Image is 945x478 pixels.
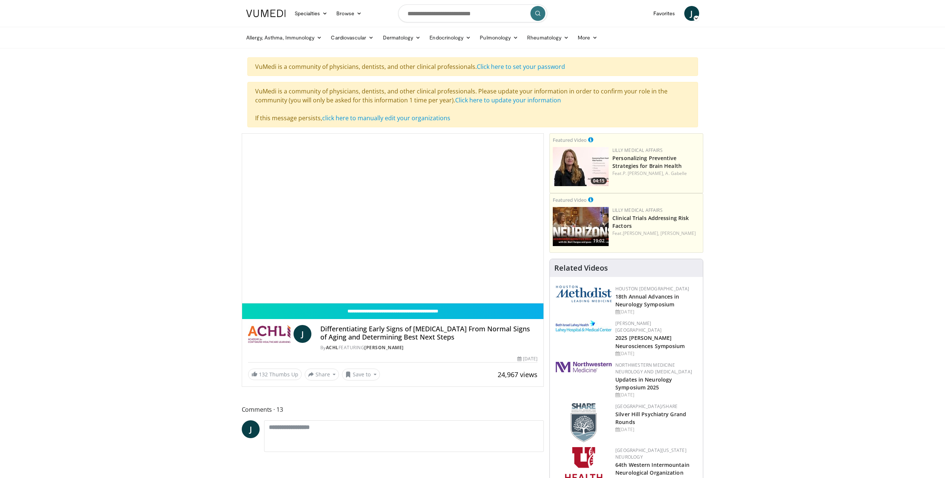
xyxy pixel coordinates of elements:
[498,370,537,379] span: 24,967 views
[556,362,612,372] img: 2a462fb6-9365-492a-ac79-3166a6f924d8.png.150x105_q85_autocrop_double_scale_upscale_version-0.2.jpg
[242,134,544,303] video-js: Video Player
[615,447,686,460] a: [GEOGRAPHIC_DATA][US_STATE] Neurology
[455,96,561,104] a: Click here to update your information
[553,207,609,246] a: 19:02
[553,197,587,203] small: Featured Video
[684,6,699,21] a: J
[553,137,587,143] small: Featured Video
[305,369,339,380] button: Share
[615,376,672,391] a: Updates in Neurology Symposium 2025
[242,420,260,438] a: J
[517,356,537,362] div: [DATE]
[615,362,692,375] a: Northwestern Medicine Neurology and [MEDICAL_DATA]
[290,6,332,21] a: Specialties
[248,325,291,343] img: ACHL
[294,325,311,343] a: J
[556,286,612,302] img: 5e4488cc-e109-4a4e-9fd9-73bb9237ee91.png.150x105_q85_autocrop_double_scale_upscale_version-0.2.png
[615,334,685,349] a: 2025 [PERSON_NAME] Neurosciences Symposium
[615,320,662,333] a: [PERSON_NAME][GEOGRAPHIC_DATA]
[612,154,682,169] a: Personalizing Preventive Strategies for Brain Health
[320,344,537,351] div: By FEATURING
[615,411,686,426] a: Silver Hill Psychiatry Grand Rounds
[612,147,663,153] a: Lilly Medical Affairs
[556,320,612,332] img: e7977282-282c-4444-820d-7cc2733560fd.jpg.150x105_q85_autocrop_double_scale_upscale_version-0.2.jpg
[615,350,697,357] div: [DATE]
[247,57,698,76] div: VuMedi is a community of physicians, dentists, and other clinical professionals.
[320,325,537,341] h4: Differentiating Early Signs of [MEDICAL_DATA] From Normal Signs of Aging and Determining Best Nex...
[554,264,608,273] h4: Related Videos
[612,207,663,213] a: Lilly Medical Affairs
[591,178,607,184] span: 04:15
[242,30,327,45] a: Allergy, Asthma, Immunology
[523,30,573,45] a: Rheumatology
[623,170,665,176] a: P. [PERSON_NAME],
[364,344,404,351] a: [PERSON_NAME]
[615,293,679,308] a: 18th Annual Advances in Neurology Symposium
[615,286,689,292] a: Houston [DEMOGRAPHIC_DATA]
[326,30,378,45] a: Cardiovascular
[665,170,687,176] a: A. Gabelle
[475,30,523,45] a: Pulmonology
[553,147,609,186] a: 04:15
[591,238,607,244] span: 19:02
[615,309,697,315] div: [DATE]
[248,369,302,380] a: 132 Thumbs Up
[259,371,268,378] span: 132
[342,369,380,380] button: Save to
[615,392,697,398] div: [DATE]
[615,403,678,410] a: [GEOGRAPHIC_DATA]/SHARE
[398,4,547,22] input: Search topics, interventions
[571,403,597,442] img: f8aaeb6d-318f-4fcf-bd1d-54ce21f29e87.png.150x105_q85_autocrop_double_scale_upscale_version-0.2.png
[660,230,696,236] a: [PERSON_NAME]
[612,214,689,229] a: Clinical Trials Addressing Risk Factors
[573,30,602,45] a: More
[612,170,700,177] div: Feat.
[615,426,697,433] div: [DATE]
[247,82,698,127] div: VuMedi is a community of physicians, dentists, and other clinical professionals. Please update yo...
[378,30,425,45] a: Dermatology
[425,30,475,45] a: Endocrinology
[477,63,565,71] a: Click here to set your password
[242,405,544,414] span: Comments 13
[332,6,366,21] a: Browse
[553,147,609,186] img: c3be7821-a0a3-4187-927a-3bb177bd76b4.png.150x105_q85_crop-smart_upscale.jpg
[649,6,680,21] a: Favorites
[322,114,450,122] a: click here to manually edit your organizations
[612,230,700,237] div: Feat.
[326,344,339,351] a: ACHL
[246,10,286,17] img: VuMedi Logo
[623,230,659,236] a: [PERSON_NAME],
[553,207,609,246] img: 1541e73f-d457-4c7d-a135-57e066998777.png.150x105_q85_crop-smart_upscale.jpg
